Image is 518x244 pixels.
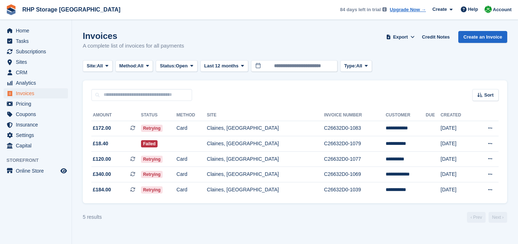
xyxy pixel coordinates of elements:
[4,130,68,140] a: menu
[344,62,356,70] span: Type:
[19,4,123,15] a: RHP Storage [GEOGRAPHIC_DATA]
[93,140,108,147] span: £18.40
[324,182,386,198] td: C26632D0-1039
[207,151,324,167] td: Claines, [GEOGRAPHIC_DATA]
[340,6,381,13] span: 84 days left in trial
[93,170,111,178] span: £340.00
[441,136,474,152] td: [DATE]
[493,6,512,13] span: Account
[207,110,324,121] th: Site
[93,155,111,163] span: £120.00
[4,120,68,130] a: menu
[83,213,102,221] div: 5 results
[489,212,507,223] a: Next
[4,109,68,119] a: menu
[4,36,68,46] a: menu
[465,212,509,223] nav: Page
[4,78,68,88] a: menu
[4,67,68,77] a: menu
[16,78,59,88] span: Analytics
[340,60,372,72] button: Type: All
[141,156,163,163] span: Retrying
[467,212,486,223] a: Previous
[484,92,494,99] span: Sort
[441,121,474,136] td: [DATE]
[200,60,248,72] button: Last 12 months
[16,109,59,119] span: Coupons
[176,110,207,121] th: Method
[4,99,68,109] a: menu
[16,46,59,57] span: Subscriptions
[83,42,184,50] p: A complete list of invoices for all payments
[4,26,68,36] a: menu
[87,62,97,70] span: Site:
[176,182,207,198] td: Card
[93,186,111,194] span: £184.00
[207,167,324,182] td: Claines, [GEOGRAPHIC_DATA]
[16,88,59,98] span: Invoices
[141,171,163,178] span: Retrying
[176,121,207,136] td: Card
[141,186,163,194] span: Retrying
[16,130,59,140] span: Settings
[207,182,324,198] td: Claines, [GEOGRAPHIC_DATA]
[393,34,408,41] span: Export
[6,4,17,15] img: stora-icon-8386f47178a22dfd0bd8f6a31ec36ba5ce8667c1dd55bd0f319d3a0aa187defe.svg
[176,167,207,182] td: Card
[324,136,386,152] td: C26632D0-1079
[485,6,492,13] img: Rod
[441,110,474,121] th: Created
[468,6,478,13] span: Help
[176,62,188,70] span: Open
[419,31,453,43] a: Credit Notes
[382,7,387,12] img: icon-info-grey-7440780725fd019a000dd9b08b2336e03edf1995a4989e88bcd33f0948082b44.svg
[16,36,59,46] span: Tasks
[4,57,68,67] a: menu
[137,62,144,70] span: All
[324,121,386,136] td: C26632D0-1083
[16,57,59,67] span: Sites
[4,46,68,57] a: menu
[385,31,416,43] button: Export
[91,110,141,121] th: Amount
[16,67,59,77] span: CRM
[119,62,138,70] span: Method:
[386,110,426,121] th: Customer
[426,110,441,121] th: Due
[4,88,68,98] a: menu
[207,121,324,136] td: Claines, [GEOGRAPHIC_DATA]
[207,136,324,152] td: Claines, [GEOGRAPHIC_DATA]
[176,151,207,167] td: Card
[6,157,72,164] span: Storefront
[390,6,426,13] a: Upgrade Now →
[441,167,474,182] td: [DATE]
[59,167,68,175] a: Preview store
[4,166,68,176] a: menu
[156,60,197,72] button: Status: Open
[83,31,184,41] h1: Invoices
[324,151,386,167] td: C26632D0-1077
[204,62,238,70] span: Last 12 months
[324,167,386,182] td: C26632D0-1069
[141,110,177,121] th: Status
[356,62,362,70] span: All
[115,60,153,72] button: Method: All
[141,125,163,132] span: Retrying
[4,141,68,151] a: menu
[441,151,474,167] td: [DATE]
[16,26,59,36] span: Home
[16,99,59,109] span: Pricing
[160,62,176,70] span: Status:
[441,182,474,198] td: [DATE]
[16,141,59,151] span: Capital
[93,124,111,132] span: £172.00
[16,120,59,130] span: Insurance
[432,6,447,13] span: Create
[324,110,386,121] th: Invoice Number
[141,140,158,147] span: Failed
[83,60,113,72] button: Site: All
[458,31,507,43] a: Create an Invoice
[16,166,59,176] span: Online Store
[97,62,103,70] span: All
